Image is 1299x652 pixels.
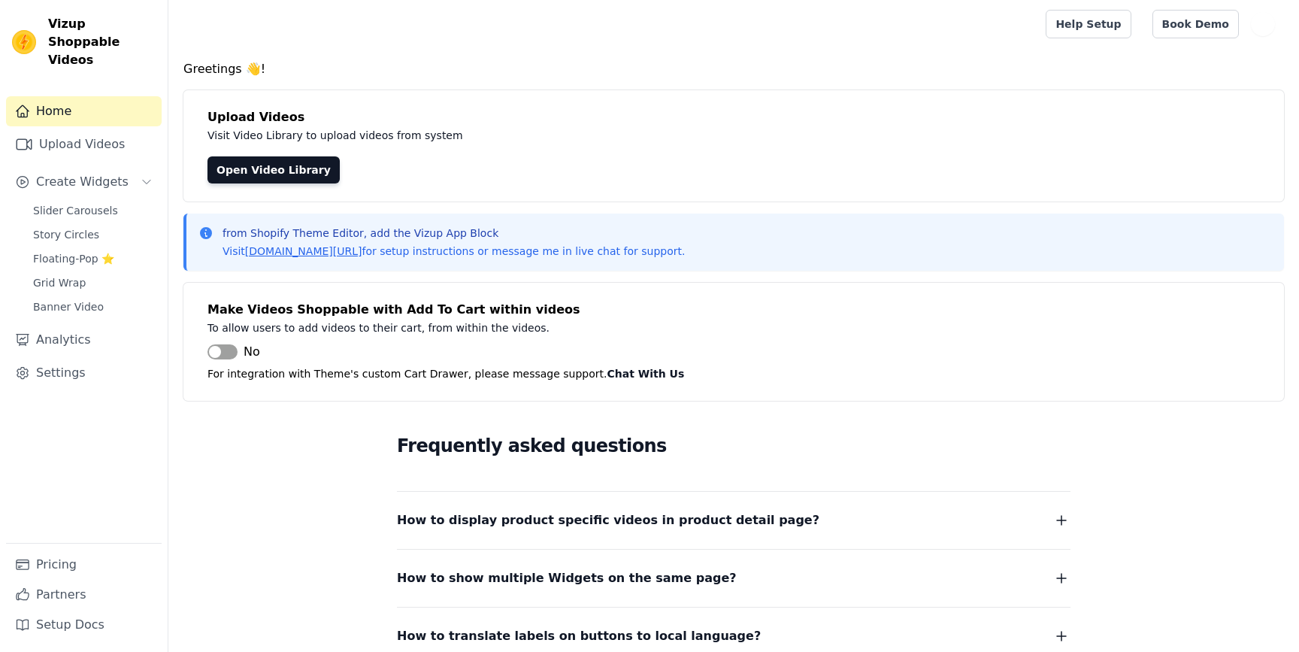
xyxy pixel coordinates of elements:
[1046,10,1131,38] a: Help Setup
[207,319,881,337] p: To allow users to add videos to their cart, from within the videos.
[24,200,162,221] a: Slider Carousels
[33,251,114,266] span: Floating-Pop ⭐
[6,325,162,355] a: Analytics
[33,275,86,290] span: Grid Wrap
[6,550,162,580] a: Pricing
[33,203,118,218] span: Slider Carousels
[397,568,1070,589] button: How to show multiple Widgets on the same page?
[24,224,162,245] a: Story Circles
[6,580,162,610] a: Partners
[397,568,737,589] span: How to show multiple Widgets on the same page?
[33,299,104,314] span: Banner Video
[183,60,1284,78] h4: Greetings 👋!
[223,226,685,241] p: from Shopify Theme Editor, add the Vizup App Block
[244,343,260,361] span: No
[33,227,99,242] span: Story Circles
[207,108,1260,126] h4: Upload Videos
[1152,10,1239,38] a: Book Demo
[207,301,1260,319] h4: Make Videos Shoppable with Add To Cart within videos
[6,96,162,126] a: Home
[24,272,162,293] a: Grid Wrap
[397,431,1070,461] h2: Frequently asked questions
[223,244,685,259] p: Visit for setup instructions or message me in live chat for support.
[36,173,129,191] span: Create Widgets
[397,510,819,531] span: How to display product specific videos in product detail page?
[24,248,162,269] a: Floating-Pop ⭐
[12,30,36,54] img: Vizup
[48,15,156,69] span: Vizup Shoppable Videos
[397,626,1070,647] button: How to translate labels on buttons to local language?
[207,343,260,361] button: No
[607,365,685,383] button: Chat With Us
[6,129,162,159] a: Upload Videos
[397,626,761,647] span: How to translate labels on buttons to local language?
[207,156,340,183] a: Open Video Library
[245,245,362,257] a: [DOMAIN_NAME][URL]
[207,365,1260,383] p: For integration with Theme's custom Cart Drawer, please message support.
[24,296,162,317] a: Banner Video
[397,510,1070,531] button: How to display product specific videos in product detail page?
[6,610,162,640] a: Setup Docs
[6,167,162,197] button: Create Widgets
[207,126,881,144] p: Visit Video Library to upload videos from system
[6,358,162,388] a: Settings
